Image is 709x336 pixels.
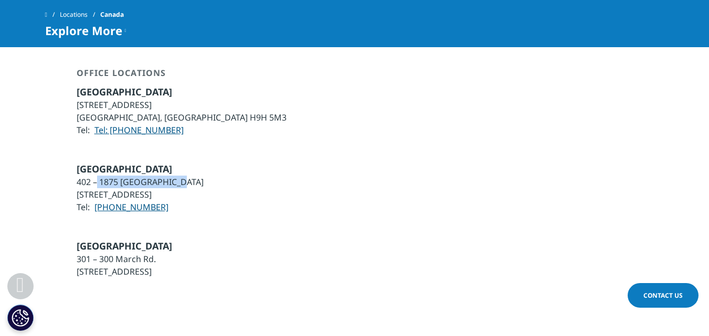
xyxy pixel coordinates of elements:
[77,68,287,85] div: Office Locations
[94,201,168,213] a: [PHONE_NUMBER]
[77,124,90,136] span: Tel:
[100,5,124,24] span: Canada
[77,111,287,124] li: [GEOGRAPHIC_DATA], [GEOGRAPHIC_DATA] H9H 5M3
[77,99,287,111] li: [STREET_ADDRESS]
[77,176,204,188] li: 402 – 1875 [GEOGRAPHIC_DATA]
[77,265,172,278] li: [STREET_ADDRESS]
[628,283,699,308] a: Contact Us
[94,124,184,136] a: Tel: [PHONE_NUMBER]
[643,291,683,300] span: Contact Us
[60,5,100,24] a: Locations
[7,305,34,331] button: Cookies Settings
[77,201,90,213] span: Tel:
[77,188,204,201] li: [STREET_ADDRESS]
[77,253,172,265] li: 301 – 300 March Rd.
[77,85,172,98] span: [GEOGRAPHIC_DATA]
[45,24,122,37] span: Explore More
[77,240,172,252] span: [GEOGRAPHIC_DATA]
[77,162,172,175] span: [GEOGRAPHIC_DATA]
